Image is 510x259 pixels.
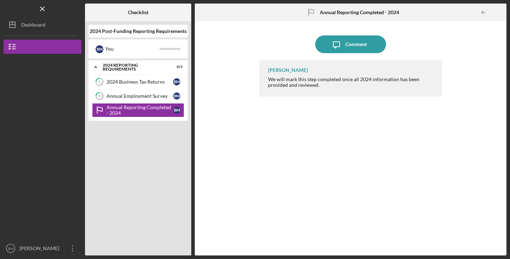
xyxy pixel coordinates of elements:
div: We will mark this step completed once all 2024 information has been provided and reviewed. [268,77,435,88]
a: 2Annual Employment SurveyBM [92,89,184,103]
button: Comment [315,35,386,53]
div: [PERSON_NAME] [18,241,64,257]
div: Dashboard [21,18,45,34]
div: [PERSON_NAME] [268,67,308,73]
a: 12024 Business Tax ReturnsBM [92,75,184,89]
a: Annual Reporting Completed - 2024BM [92,103,184,117]
b: Checklist [128,10,148,15]
tspan: 1 [98,80,101,84]
div: 0 / 3 [170,65,182,69]
div: B M [96,45,103,53]
div: Annual Employment Survey [107,93,173,99]
tspan: 2 [98,94,101,98]
div: B M [173,107,180,114]
div: 2024 Business Tax Returns [107,79,173,85]
div: B M [173,78,180,85]
div: Comment [345,35,367,53]
div: 2024 Reporting Requirements [103,63,165,71]
b: 2024 Post-Funding Reporting Requirements [90,28,187,34]
button: BM[PERSON_NAME] [4,241,81,255]
div: Annual Reporting Completed - 2024 [107,105,173,116]
div: You [105,43,159,55]
text: BM [8,247,13,250]
button: Dashboard [4,18,81,32]
b: Annual Reporting Completed - 2024 [320,10,399,15]
div: B M [173,92,180,100]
